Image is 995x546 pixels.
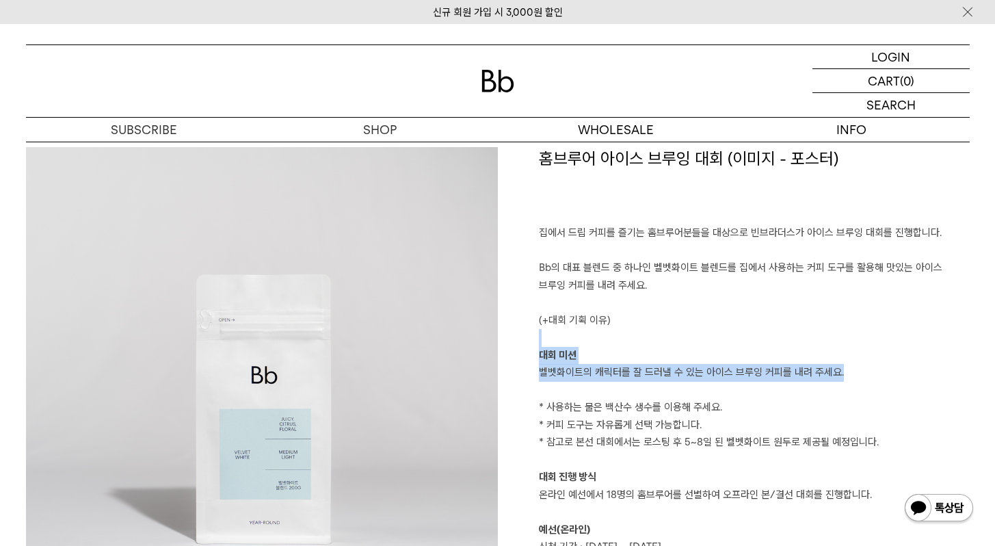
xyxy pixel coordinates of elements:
[734,118,970,142] p: INFO
[812,69,970,93] a: CART (0)
[539,349,576,361] b: 대회 미션
[866,93,916,117] p: SEARCH
[900,69,914,92] p: (0)
[871,45,910,68] p: LOGIN
[539,382,970,417] p: * 사용하는 물은 백산수 생수를 이용해 주세요.
[539,417,970,434] p: * 커피 도구는 자유롭게 선택 가능합니다.
[539,259,970,294] p: Bb의 대표 블렌드 중 하나인 벨벳화이트 블렌드를 집에서 사용하는 커피 도구를 활용해 맛있는 아이스 브루잉 커피를 내려 주세요.
[26,118,262,142] a: SUBSCRIBE
[539,147,970,225] h1: 홈브루어 아이스 브루잉 대회 (이미지 - 포스터)
[539,224,970,242] p: 집에서 드립 커피를 즐기는 홈브루어분들을 대상으로 빈브라더스가 아이스 브루잉 대회를 진행합니다.
[539,471,596,483] b: 대회 진행 방식
[812,45,970,69] a: LOGIN
[539,312,970,330] p: (+대회 기획 이유)
[868,69,900,92] p: CART
[539,434,970,452] p: * 참고로 본선 대회에서는 로스팅 후 5~8일 된 벨벳화이트 원두로 제공될 예정입니다.
[539,364,970,382] p: 벨벳화이트의 캐릭터를 잘 드러낼 수 있는 아이스 브루잉 커피를 내려 주세요.
[481,70,514,92] img: 로고
[539,486,970,504] p: 온라인 예선에서 18명의 홈브루어를 선별하여 오프라인 본/결선 대회를 진행합니다.
[433,6,563,18] a: 신규 회원 가입 시 3,000원 할인
[539,523,590,536] b: 예선(온라인)
[262,118,498,142] a: SHOP
[498,118,734,142] p: WHOLESALE
[903,493,974,525] img: 카카오톡 채널 1:1 채팅 버튼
